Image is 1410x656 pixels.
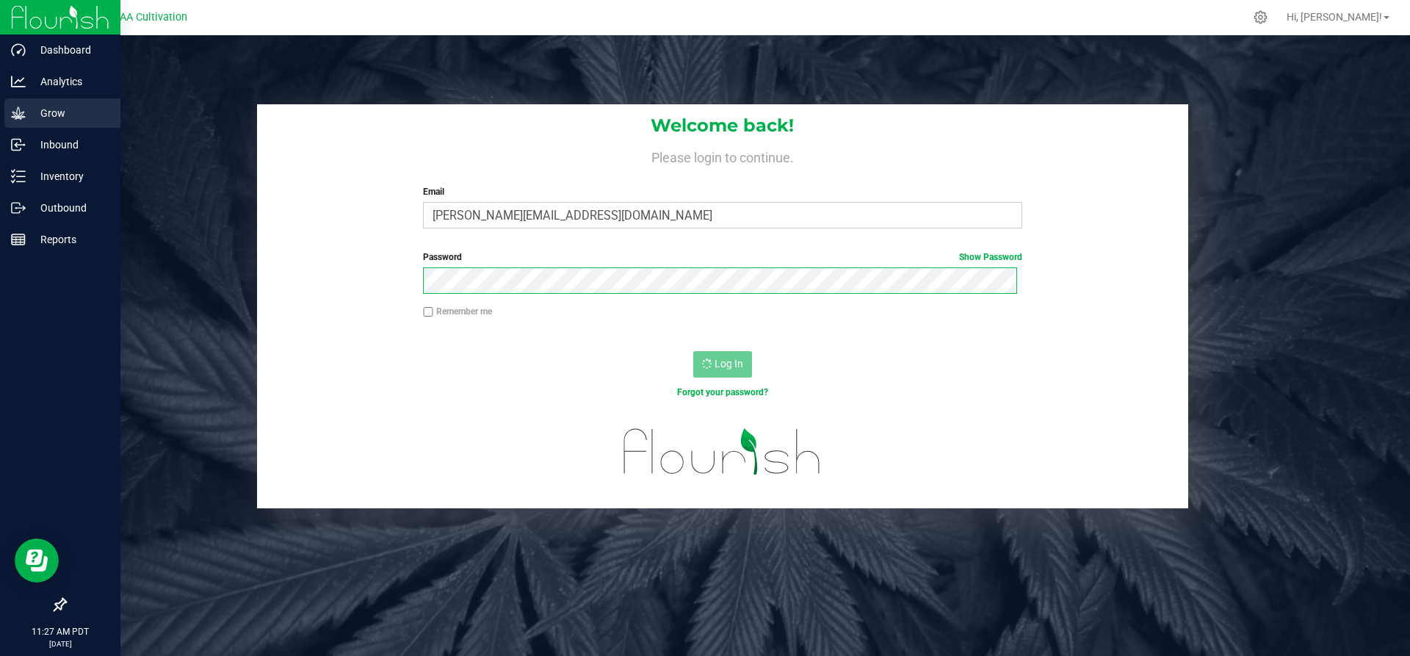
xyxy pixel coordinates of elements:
[423,307,433,317] input: Remember me
[959,252,1022,262] a: Show Password
[423,185,1022,198] label: Email
[26,231,114,248] p: Reports
[26,167,114,185] p: Inventory
[26,41,114,59] p: Dashboard
[11,74,26,89] inline-svg: Analytics
[1287,11,1382,23] span: Hi, [PERSON_NAME]!
[693,351,752,378] button: Log In
[715,358,743,370] span: Log In
[7,625,114,638] p: 11:27 AM PDT
[11,106,26,120] inline-svg: Grow
[606,414,839,489] img: flourish_logo.svg
[11,137,26,152] inline-svg: Inbound
[26,199,114,217] p: Outbound
[257,116,1188,135] h1: Welcome back!
[11,232,26,247] inline-svg: Reports
[423,252,462,262] span: Password
[113,11,187,24] span: CAA Cultivation
[26,136,114,154] p: Inbound
[257,147,1188,165] h4: Please login to continue.
[1251,10,1270,24] div: Manage settings
[15,538,59,583] iframe: Resource center
[677,387,768,397] a: Forgot your password?
[11,169,26,184] inline-svg: Inventory
[7,638,114,649] p: [DATE]
[423,305,492,318] label: Remember me
[11,201,26,215] inline-svg: Outbound
[26,104,114,122] p: Grow
[11,43,26,57] inline-svg: Dashboard
[26,73,114,90] p: Analytics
